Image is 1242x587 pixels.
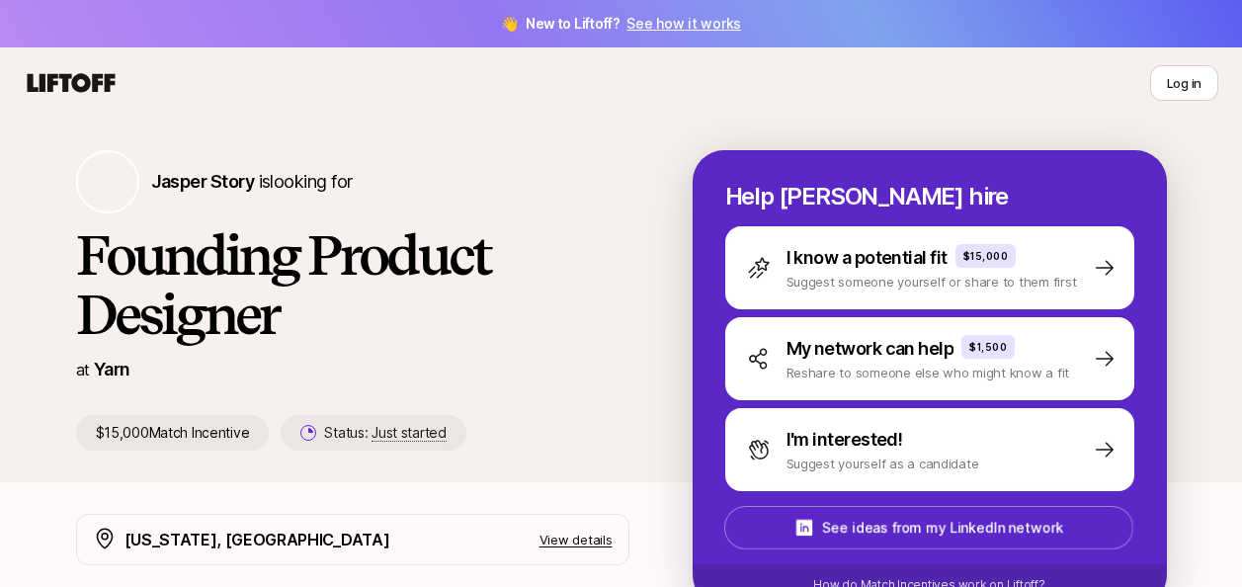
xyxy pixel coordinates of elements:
p: Help [PERSON_NAME] hire [725,183,1134,210]
p: View details [539,530,613,549]
p: Suggest yourself as a candidate [787,454,979,473]
a: Yarn [94,359,130,379]
p: [US_STATE], [GEOGRAPHIC_DATA] [124,527,390,552]
span: Jasper Story [151,171,255,192]
p: is looking for [151,168,353,196]
p: Status: [324,421,446,445]
p: $15,000 Match Incentive [76,415,270,451]
button: Log in [1150,65,1218,101]
p: Reshare to someone else who might know a fit [787,363,1070,382]
p: $1,500 [969,339,1007,355]
button: See ideas from my LinkedIn network [724,506,1133,549]
p: See ideas from my LinkedIn network [822,516,1062,540]
p: at [76,357,90,382]
h1: Founding Product Designer [76,225,629,344]
span: 👋 New to Liftoff? [501,12,741,36]
p: I know a potential fit [787,244,948,272]
p: $15,000 [963,248,1009,264]
p: My network can help [787,335,954,363]
p: I'm interested! [787,426,903,454]
span: Just started [372,424,447,442]
p: Suggest someone yourself or share to them first [787,272,1077,292]
a: See how it works [626,15,741,32]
